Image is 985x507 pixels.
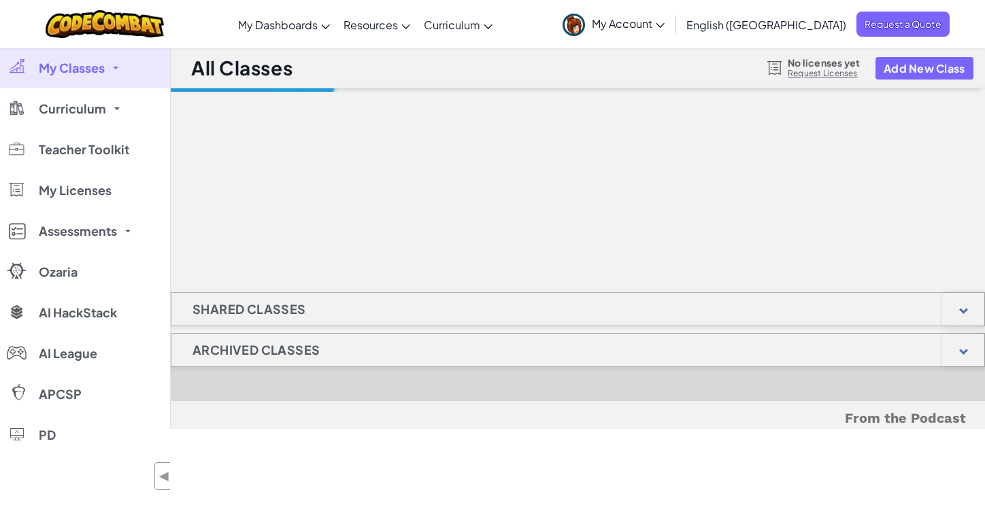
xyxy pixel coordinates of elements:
span: ◀ [158,466,170,486]
span: Curriculum [39,103,106,115]
h5: From the Podcast [190,408,966,429]
span: My Classes [39,62,105,74]
img: avatar [563,14,585,36]
span: My Licenses [39,184,112,196]
span: My Dashboards [238,18,318,32]
a: My Dashboards [231,6,337,43]
img: CodeCombat logo [46,10,165,38]
span: My Account [592,16,665,31]
span: AI HackStack [39,307,117,319]
a: Curriculum [417,6,499,43]
a: Resources [337,6,417,43]
span: Curriculum [424,18,480,32]
span: No licenses yet [788,57,860,68]
a: Request a Quote [856,12,950,37]
a: Request Licenses [788,68,860,79]
span: Ozaria [39,266,78,278]
span: Assessments [39,225,117,237]
span: Resources [344,18,398,32]
h1: All Classes [191,55,293,81]
span: AI League [39,347,97,360]
a: My Account [556,3,671,46]
span: English ([GEOGRAPHIC_DATA]) [686,18,846,32]
span: Teacher Toolkit [39,143,129,156]
h1: Archived Classes [171,333,341,367]
a: English ([GEOGRAPHIC_DATA]) [680,6,853,43]
button: Add New Class [875,57,973,80]
h1: Shared Classes [171,292,327,326]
